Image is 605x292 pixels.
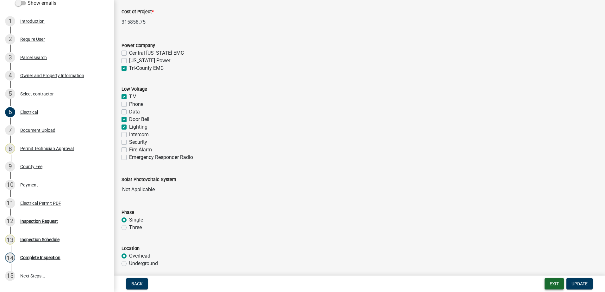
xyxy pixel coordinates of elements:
button: Exit [545,278,564,289]
div: County Fee [20,164,42,169]
label: Intercom [129,131,149,138]
div: 15 [5,271,15,281]
label: Cost of Project [122,10,154,14]
div: 14 [5,252,15,263]
div: 4 [5,70,15,81]
div: 1 [5,16,15,26]
div: 11 [5,198,15,208]
div: 3 [5,52,15,63]
div: Inspection Request [20,219,58,223]
label: [US_STATE] Power [129,57,170,64]
label: Emergency Responder Radio [129,154,193,161]
label: Three [129,224,142,231]
div: 5 [5,89,15,99]
label: Security [129,138,147,146]
div: 12 [5,216,15,226]
label: Tri-County EMC [129,64,164,72]
label: Location [122,246,140,251]
div: Owner and Property Information [20,73,84,78]
div: Electrical [20,110,38,114]
label: Low Voltage [122,87,147,92]
div: Permit Technician Approval [20,146,74,151]
span: Update [571,281,588,286]
div: 10 [5,180,15,190]
label: Data [129,108,140,116]
label: Power Company [122,44,155,48]
div: Require User [20,37,45,41]
label: Door Bell [129,116,149,123]
label: Central [US_STATE] EMC [129,49,184,57]
div: Payment [20,183,38,187]
div: 6 [5,107,15,117]
div: Parcel search [20,55,47,60]
div: Select contractor [20,92,54,96]
label: Fire Alarm [129,146,152,154]
label: T.V. [129,93,137,100]
label: Phone [129,100,143,108]
button: Back [126,278,148,289]
div: Introduction [20,19,45,23]
label: Phase [122,210,134,215]
label: Solar Photovoltaic System [122,178,176,182]
div: 8 [5,143,15,154]
div: Electrical Permit PDF [20,201,61,205]
button: Update [566,278,593,289]
div: Complete Inspection [20,255,60,260]
div: Document Upload [20,128,55,132]
div: 9 [5,161,15,172]
div: Inspection Schedule [20,237,59,242]
label: Lighting [129,123,147,131]
div: 13 [5,234,15,245]
label: Overhead [129,252,150,260]
div: 2 [5,34,15,44]
span: Back [131,281,143,286]
div: 7 [5,125,15,135]
label: Single [129,216,143,224]
label: Underground [129,260,158,267]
